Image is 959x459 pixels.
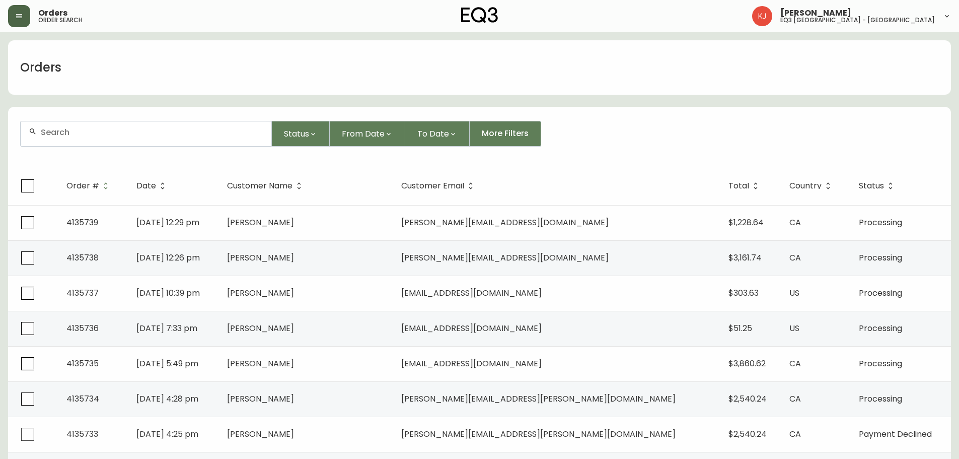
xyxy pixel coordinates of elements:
span: CA [789,252,801,264]
span: Date [136,183,156,189]
input: Search [41,127,263,137]
span: [PERSON_NAME][EMAIL_ADDRESS][DOMAIN_NAME] [401,217,609,228]
span: [PERSON_NAME] [227,322,294,334]
span: Payment Declined [859,428,932,440]
span: Country [789,181,835,190]
span: Order # [66,181,112,190]
span: [PERSON_NAME] [780,9,851,17]
img: logo [461,7,498,23]
span: [DATE] 4:28 pm [136,393,198,405]
span: Processing [859,358,902,369]
span: Country [789,183,822,189]
h5: order search [38,17,83,23]
span: [PERSON_NAME] [227,252,294,264]
span: $2,540.24 [728,393,767,405]
span: Status [859,181,897,190]
span: [DATE] 12:26 pm [136,252,200,264]
span: [PERSON_NAME][EMAIL_ADDRESS][PERSON_NAME][DOMAIN_NAME] [401,393,676,405]
span: US [789,322,799,334]
span: [DATE] 5:49 pm [136,358,198,369]
span: [EMAIL_ADDRESS][DOMAIN_NAME] [401,287,542,299]
h5: eq3 [GEOGRAPHIC_DATA] - [GEOGRAPHIC_DATA] [780,17,935,23]
span: [PERSON_NAME][EMAIL_ADDRESS][PERSON_NAME][DOMAIN_NAME] [401,428,676,440]
img: 24a625d34e264d2520941288c4a55f8e [752,6,772,26]
button: More Filters [470,121,541,147]
span: [PERSON_NAME][EMAIL_ADDRESS][DOMAIN_NAME] [401,252,609,264]
span: CA [789,217,801,228]
span: $51.25 [728,322,752,334]
span: Customer Email [401,181,477,190]
span: Total [728,181,762,190]
span: [PERSON_NAME] [227,358,294,369]
span: Processing [859,217,902,228]
span: From Date [342,127,385,140]
span: CA [789,358,801,369]
span: Customer Name [227,183,292,189]
span: [PERSON_NAME] [227,217,294,228]
span: Processing [859,252,902,264]
h1: Orders [20,59,61,76]
span: Customer Email [401,183,464,189]
span: $1,228.64 [728,217,764,228]
span: 4135738 [66,252,99,264]
span: [DATE] 7:33 pm [136,322,197,334]
span: [EMAIL_ADDRESS][DOMAIN_NAME] [401,322,542,334]
span: 4135736 [66,322,99,334]
span: US [789,287,799,299]
button: From Date [330,121,405,147]
span: [DATE] 10:39 pm [136,287,200,299]
button: Status [272,121,330,147]
span: 4135735 [66,358,99,369]
span: Total [728,183,749,189]
span: $303.63 [728,287,759,299]
span: Customer Name [227,181,306,190]
span: Processing [859,322,902,334]
span: $3,860.62 [728,358,766,369]
span: [DATE] 4:25 pm [136,428,198,440]
span: $2,540.24 [728,428,767,440]
span: Date [136,181,169,190]
span: 4135733 [66,428,98,440]
span: Order # [66,183,99,189]
span: Processing [859,287,902,299]
span: [PERSON_NAME] [227,428,294,440]
span: Status [859,183,884,189]
span: 4135739 [66,217,98,228]
span: 4135737 [66,287,99,299]
span: [EMAIL_ADDRESS][DOMAIN_NAME] [401,358,542,369]
span: [PERSON_NAME] [227,287,294,299]
span: To Date [417,127,449,140]
span: More Filters [482,128,529,139]
span: 4135734 [66,393,99,405]
span: $3,161.74 [728,252,762,264]
span: Orders [38,9,67,17]
span: CA [789,393,801,405]
span: [DATE] 12:29 pm [136,217,199,228]
span: [PERSON_NAME] [227,393,294,405]
span: Status [284,127,309,140]
span: Processing [859,393,902,405]
span: CA [789,428,801,440]
button: To Date [405,121,470,147]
